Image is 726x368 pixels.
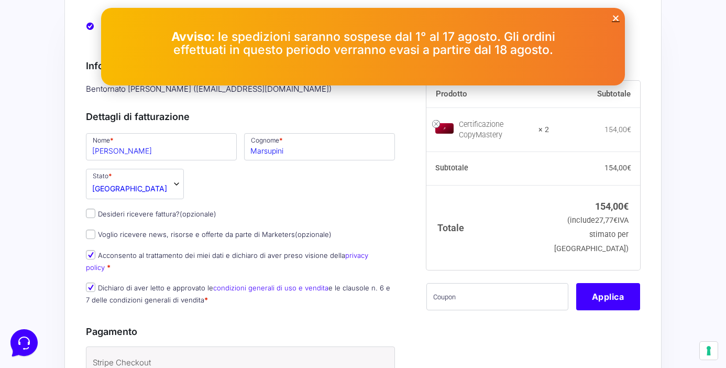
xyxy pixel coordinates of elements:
span: € [627,125,631,134]
span: € [613,216,618,225]
label: Voglio ricevere news, risorse e offerte da parte di Marketers [86,230,332,239]
input: Voglio ricevere news, risorse e offerte da parte di Marketers(opzionale) [86,230,95,239]
a: Close [612,14,620,22]
input: Coupon [426,283,568,310]
abbr: obbligatorio [204,296,208,304]
strong: × 2 [538,125,549,135]
span: (opzionale) [180,210,216,218]
h3: Informazioni Cliente [86,59,395,73]
input: Cognome * [244,133,395,160]
small: (include IVA stimato per [GEOGRAPHIC_DATA]) [554,216,629,253]
input: Acconsento al trattamento dei miei dati e dichiaro di aver preso visione dellaprivacy policy * [86,250,95,259]
button: Aiuto [137,272,201,296]
input: Dichiaro di aver letto e approvato lecondizioni generali di uso e venditae le clausole n. 6 e 7 d... [86,283,95,292]
th: Subtotale [426,152,549,186]
img: dark [50,59,71,80]
p: Home [31,286,49,296]
div: Bentornato [PERSON_NAME] ( [EMAIL_ADDRESS][DOMAIN_NAME] ) [82,81,399,98]
span: Italia [92,183,167,194]
button: Le tue preferenze relative al consenso per le tecnologie di tracciamento [700,342,718,360]
iframe: Customerly Messenger Launcher [8,327,40,359]
input: Desideri ricevere fattura?(opzionale) [86,209,95,218]
a: Apri Centro Assistenza [112,130,193,138]
th: Prodotto [426,81,549,108]
span: Inizia una conversazione [68,94,155,103]
img: Certificazione CopyMastery [435,123,454,134]
label: Desideri ricevere fattura? [86,210,216,218]
div: Certificazione CopyMastery [459,120,532,140]
bdi: 154,00 [604,164,631,172]
label: Dichiaro di aver letto e approvato le e le clausole n. 6 e 7 delle condizioni generali di vendita [86,284,390,304]
input: Nome * [86,133,237,160]
p: Aiuto [161,286,177,296]
bdi: 154,00 [604,125,631,134]
h2: Ciao da Marketers 👋 [8,8,176,25]
span: € [623,201,629,212]
button: Inizia una conversazione [17,88,193,109]
button: Applica [576,283,640,310]
abbr: obbligatorio [107,263,111,272]
div: “Certificazione CopyMastery” è stato aggiunto al tuo carrello. [86,14,640,40]
p: Messaggi [91,286,119,296]
span: Trova una risposta [17,130,82,138]
th: Totale [426,185,549,269]
label: Acconsento al trattamento dei miei dati e dichiaro di aver preso visione della [86,251,368,272]
bdi: 154,00 [595,201,629,212]
span: € [627,164,631,172]
a: condizioni generali di uso e vendita [213,284,328,292]
input: Cerca un articolo... [24,153,171,163]
p: : le spedizioni saranno sospese dal 1° al 17 agosto. Gli ordini effettuati in questo periodo verr... [153,30,573,57]
h3: Pagamento [86,324,395,339]
button: Messaggi [73,272,137,296]
h3: Dettagli di fatturazione [86,110,395,124]
span: Stato [86,169,184,199]
button: Home [8,272,73,296]
span: (opzionale) [295,230,332,239]
th: Subtotale [549,81,640,108]
strong: Avviso [171,29,211,44]
img: dark [17,59,38,80]
span: Le tue conversazioni [17,42,89,50]
img: dark [34,59,54,80]
span: 27,77 [595,216,618,225]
